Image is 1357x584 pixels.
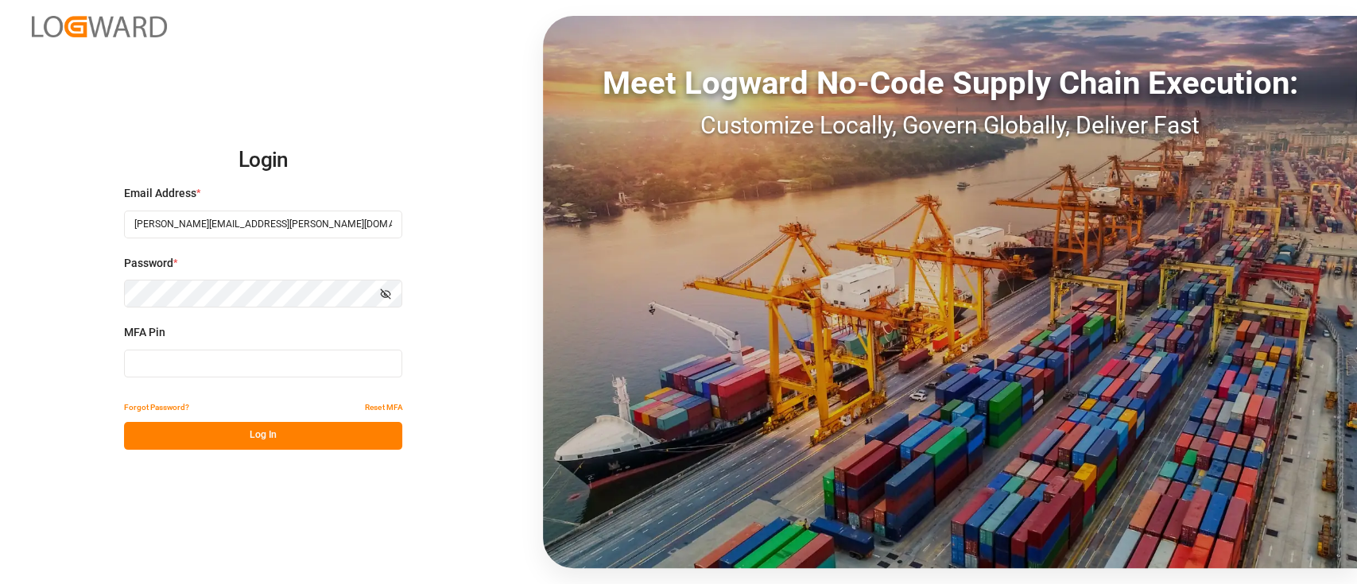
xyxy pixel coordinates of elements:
[124,394,189,422] button: Forgot Password?
[543,60,1357,107] div: Meet Logward No-Code Supply Chain Execution:
[543,107,1357,143] div: Customize Locally, Govern Globally, Deliver Fast
[124,185,196,202] span: Email Address
[32,16,167,37] img: Logward_new_orange.png
[124,324,165,341] span: MFA Pin
[124,135,402,186] h2: Login
[124,422,402,450] button: Log In
[365,394,402,422] button: Reset MFA
[124,255,173,272] span: Password
[124,211,402,238] input: Enter your email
